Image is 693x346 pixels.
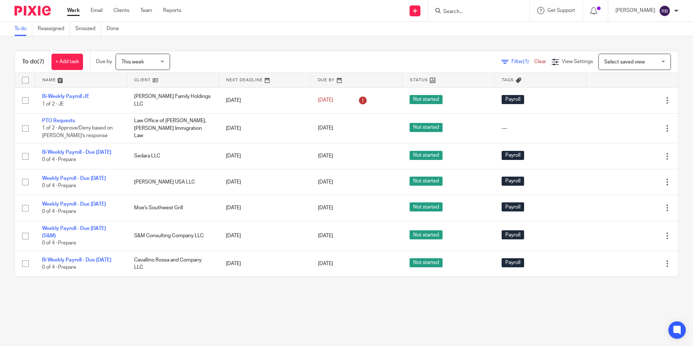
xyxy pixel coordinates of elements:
span: Filter [511,59,534,64]
span: 0 of 4 · Prepare [42,265,76,270]
span: Payroll [502,177,524,186]
span: 1 of 2 · JE [42,102,64,107]
td: S&M Consulting Company LLC [127,221,219,251]
a: Weekly Payroll - Due [DATE] [42,176,106,181]
span: Select saved view [604,59,645,65]
span: 0 of 4 · Prepare [42,183,76,188]
td: Moe's Southwest Grill [127,195,219,221]
a: Bi Weekly Payroll - Due [DATE] [42,258,111,263]
span: [DATE] [318,233,333,238]
a: Done [107,22,124,36]
span: Not started [410,177,443,186]
a: Work [67,7,80,14]
a: Weekly Payroll - Due [DATE] (S&M) [42,226,106,238]
td: [DATE] [219,195,311,221]
div: --- [502,125,579,132]
a: Reports [163,7,181,14]
a: Weekly Payroll - Due [DATE] [42,202,106,207]
span: 1 of 2 · Approve/Deny based on [PERSON_NAME]'s response [42,126,113,139]
span: [DATE] [318,261,333,266]
span: Payroll [502,151,524,160]
td: Sedara LLC [127,143,219,169]
td: [DATE] [219,251,311,276]
span: (7) [37,59,44,65]
span: [DATE] [318,154,333,159]
span: Payroll [502,230,524,239]
a: To do [14,22,32,36]
a: Clear [534,59,546,64]
a: Snoozed [75,22,101,36]
a: Email [91,7,103,14]
span: Payroll [502,258,524,267]
span: Not started [410,95,443,104]
img: Pixie [14,6,51,16]
span: Not started [410,151,443,160]
span: [DATE] [318,126,333,131]
td: [PERSON_NAME] USA LLC [127,169,219,195]
td: [DATE] [219,169,311,195]
span: This week [121,59,144,65]
a: Bi-Weekly Payroll JE [42,94,89,99]
a: + Add task [51,54,83,70]
td: [DATE] [219,221,311,251]
span: Not started [410,202,443,211]
p: [PERSON_NAME] [615,7,655,14]
span: [DATE] [318,98,333,103]
span: 0 of 4 · Prepare [42,209,76,214]
span: Payroll [502,95,524,104]
td: Law Office of [PERSON_NAME], [PERSON_NAME] Immigration Law [127,113,219,143]
td: [PERSON_NAME] Family Holdings LLC [127,87,219,113]
span: Payroll [502,202,524,211]
span: 0 of 4 · Prepare [42,241,76,246]
td: [DATE] [219,87,311,113]
a: Reassigned [38,22,70,36]
a: PTO Requests [42,118,75,123]
td: [DATE] [219,143,311,169]
h1: To do [22,58,44,66]
p: Due by [96,58,112,65]
span: [DATE] [318,180,333,185]
span: [DATE] [318,205,333,210]
span: Get Support [547,8,575,13]
td: Cavallino Rossa and Company LLC [127,251,219,276]
span: 0 of 4 · Prepare [42,157,76,162]
a: Clients [113,7,129,14]
img: svg%3E [659,5,671,17]
td: [DATE] [219,113,311,143]
span: Not started [410,258,443,267]
span: View Settings [562,59,593,64]
span: Not started [410,230,443,239]
span: Tags [502,78,514,82]
a: Bi Weekly Payroll - Due [DATE] [42,150,111,155]
input: Search [443,9,508,15]
span: (1) [523,59,529,64]
span: Not started [410,123,443,132]
a: Team [140,7,152,14]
